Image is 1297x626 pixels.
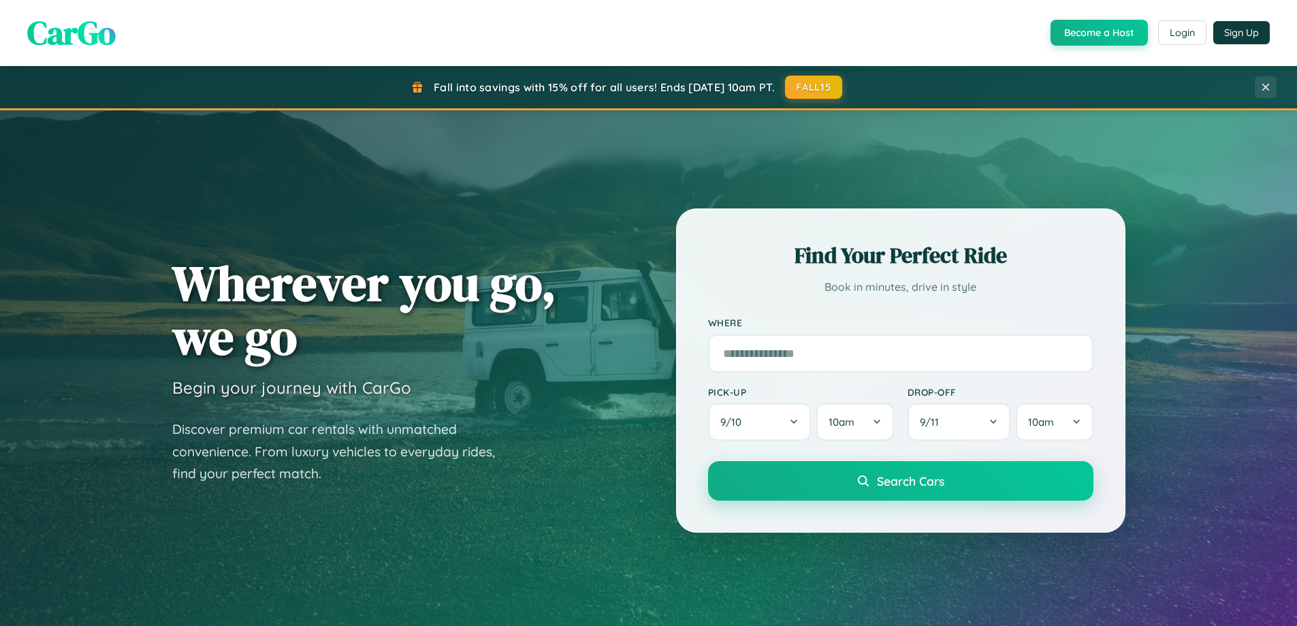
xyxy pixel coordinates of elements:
[908,386,1093,398] label: Drop-off
[720,416,748,428] span: 9 / 10
[785,76,842,99] button: FALL15
[172,377,411,398] h3: Begin your journey with CarGo
[708,317,1093,329] label: Where
[829,416,854,428] span: 10am
[708,461,1093,501] button: Search Cars
[1051,20,1148,46] button: Become a Host
[1158,20,1206,45] button: Login
[172,418,513,485] p: Discover premium car rentals with unmatched convenience. From luxury vehicles to everyday rides, ...
[172,256,556,364] h1: Wherever you go, we go
[434,80,775,94] span: Fall into savings with 15% off for all users! Ends [DATE] 10am PT.
[1213,21,1270,44] button: Sign Up
[920,416,946,428] span: 9 / 11
[816,403,893,441] button: 10am
[908,403,1011,441] button: 9/11
[708,277,1093,297] p: Book in minutes, drive in style
[708,386,894,398] label: Pick-up
[708,240,1093,270] h2: Find Your Perfect Ride
[877,473,944,488] span: Search Cars
[1028,416,1054,428] span: 10am
[1016,403,1093,441] button: 10am
[27,10,116,55] span: CarGo
[708,403,812,441] button: 9/10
